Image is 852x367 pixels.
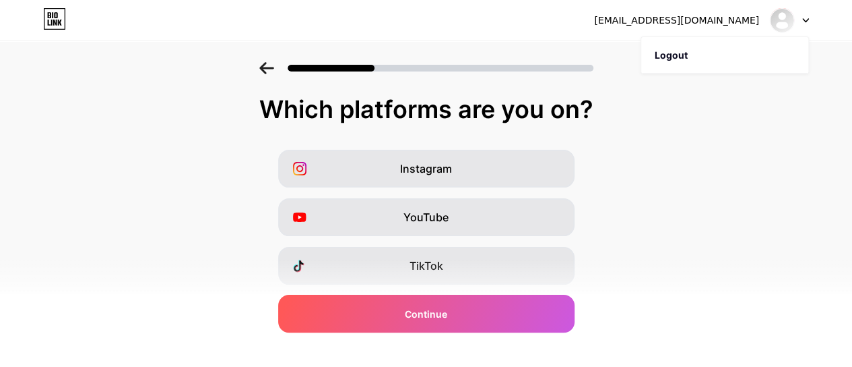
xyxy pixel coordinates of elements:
span: YouTube [403,209,449,225]
span: Instagram [400,161,452,177]
span: TikTok [409,258,443,274]
div: Which platforms are you on? [13,96,839,123]
div: [EMAIL_ADDRESS][DOMAIN_NAME] [594,13,759,28]
li: Logout [641,37,808,74]
img: expertexhibitsgmbh [769,7,795,33]
span: Continue [405,307,447,321]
